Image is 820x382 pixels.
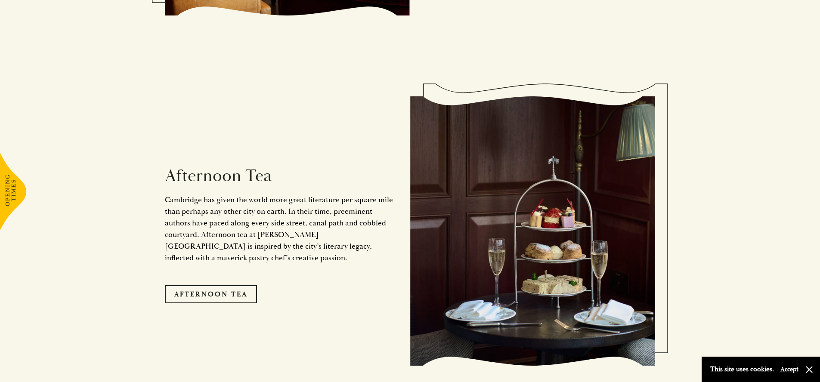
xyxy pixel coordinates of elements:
button: Accept [780,365,798,373]
p: This site uses cookies. [710,363,774,376]
button: Close and accept [805,365,814,374]
a: Afternoon Tea [165,285,257,303]
h2: Afternoon Tea [165,166,397,186]
p: Cambridge has given the world more great literature per square mile than perhaps any other city o... [165,194,397,264]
